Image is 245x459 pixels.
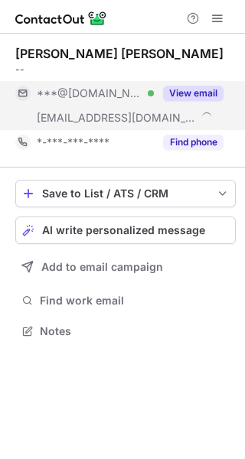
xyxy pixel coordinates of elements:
button: Reveal Button [163,135,224,150]
button: Reveal Button [163,86,224,101]
button: save-profile-one-click [15,180,236,207]
button: AI write personalized message [15,216,236,244]
div: [PERSON_NAME] [PERSON_NAME] [15,46,224,61]
span: ***@[DOMAIN_NAME] [37,86,142,100]
span: [EMAIL_ADDRESS][DOMAIN_NAME] [37,111,196,125]
img: ContactOut v5.3.10 [15,9,107,28]
div: Save to List / ATS / CRM [42,187,209,200]
button: Notes [15,321,236,342]
span: Notes [40,324,230,338]
span: Find work email [40,294,230,308]
div: -- [15,63,236,76]
button: Find work email [15,290,236,311]
span: AI write personalized message [42,224,205,236]
button: Add to email campaign [15,253,236,281]
span: Add to email campaign [41,261,163,273]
